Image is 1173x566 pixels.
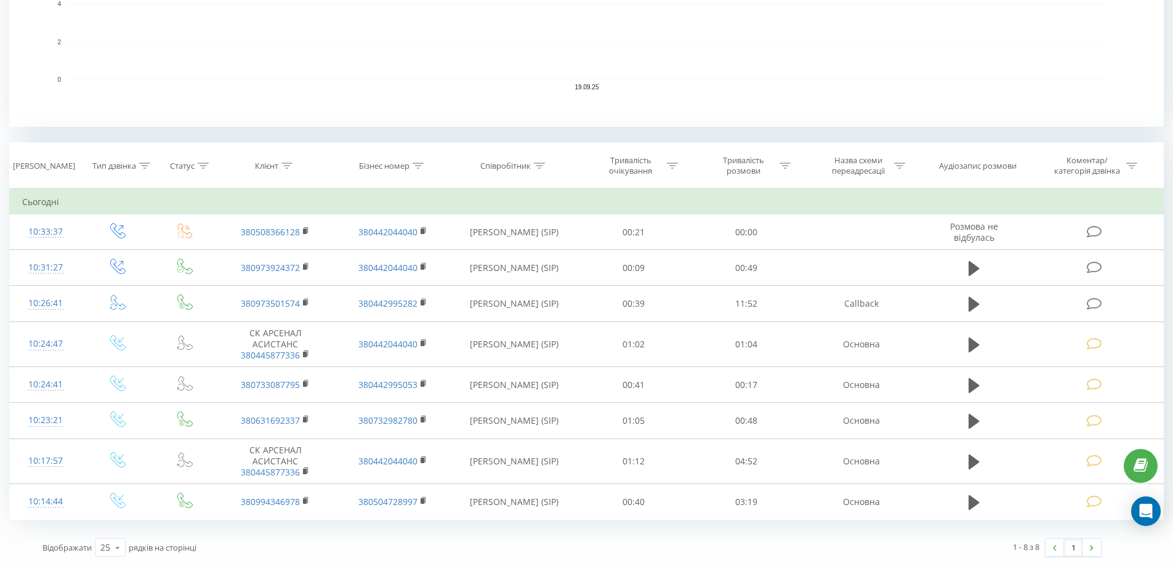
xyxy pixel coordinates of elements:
td: 00:39 [578,286,690,321]
td: Основна [802,439,919,484]
td: Callback [802,286,919,321]
text: 0 [57,76,61,83]
td: 00:48 [690,403,803,439]
td: 03:19 [690,484,803,520]
span: Відображати [42,542,92,553]
td: 01:12 [578,439,690,484]
a: 380973924372 [241,262,300,273]
a: 1 [1064,539,1082,556]
a: 380445877336 [241,466,300,478]
td: 00:17 [690,367,803,403]
div: Коментар/категорія дзвінка [1051,155,1123,176]
div: Тривалість очікування [598,155,664,176]
a: 380442995053 [358,379,417,390]
div: 10:33:37 [22,220,70,244]
td: [PERSON_NAME] (SIP) [451,286,578,321]
td: 01:05 [578,403,690,439]
a: 380508366128 [241,226,300,238]
div: Клієнт [255,161,278,171]
a: 380973501574 [241,297,300,309]
td: [PERSON_NAME] (SIP) [451,321,578,367]
div: [PERSON_NAME] [13,161,75,171]
a: 380445877336 [241,349,300,361]
td: 00:40 [578,484,690,520]
td: 00:41 [578,367,690,403]
div: Тип дзвінка [92,161,136,171]
td: Основна [802,367,919,403]
div: Співробітник [480,161,531,171]
div: 10:17:57 [22,449,70,473]
div: 10:24:41 [22,373,70,397]
div: Статус [170,161,195,171]
span: рядків на сторінці [129,542,196,553]
a: 380442044040 [358,262,417,273]
a: 380442044040 [358,455,417,467]
a: 380733087795 [241,379,300,390]
td: 01:02 [578,321,690,367]
a: 380631692337 [241,414,300,426]
text: 2 [57,39,61,46]
div: Аудіозапис розмови [939,161,1017,171]
td: 11:52 [690,286,803,321]
td: [PERSON_NAME] (SIP) [451,214,578,250]
td: Сьогодні [10,190,1164,214]
div: 10:24:47 [22,332,70,356]
a: 380442995282 [358,297,417,309]
td: 01:04 [690,321,803,367]
td: 04:52 [690,439,803,484]
div: 10:23:21 [22,408,70,432]
div: 1 - 8 з 8 [1013,541,1039,553]
a: 380442044040 [358,338,417,350]
td: Основна [802,321,919,367]
td: 00:21 [578,214,690,250]
div: 25 [100,541,110,554]
td: 00:09 [578,250,690,286]
td: 00:00 [690,214,803,250]
div: Бізнес номер [359,161,409,171]
div: Назва схеми переадресації [825,155,891,176]
td: [PERSON_NAME] (SIP) [451,439,578,484]
td: [PERSON_NAME] (SIP) [451,367,578,403]
div: Open Intercom Messenger [1131,496,1161,526]
a: 380442044040 [358,226,417,238]
td: СК АРСЕНАЛ АСИСТАНС [217,439,334,484]
a: 380994346978 [241,496,300,507]
td: [PERSON_NAME] (SIP) [451,403,578,439]
td: Основна [802,403,919,439]
td: [PERSON_NAME] (SIP) [451,250,578,286]
div: 10:14:44 [22,490,70,514]
td: [PERSON_NAME] (SIP) [451,484,578,520]
a: 380504728997 [358,496,417,507]
div: 10:26:41 [22,291,70,315]
text: 4 [57,1,61,7]
td: СК АРСЕНАЛ АСИСТАНС [217,321,334,367]
a: 380732982780 [358,414,417,426]
td: Основна [802,484,919,520]
div: 10:31:27 [22,256,70,280]
span: Розмова не відбулась [950,220,998,243]
td: 00:49 [690,250,803,286]
text: 19.09.25 [575,84,599,91]
div: Тривалість розмови [711,155,776,176]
